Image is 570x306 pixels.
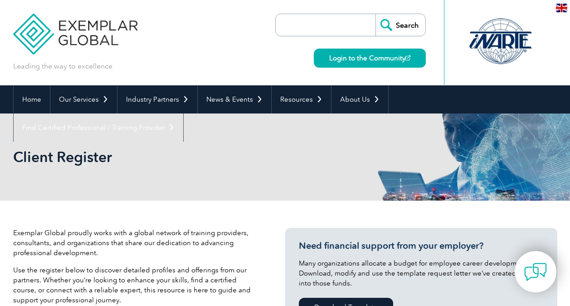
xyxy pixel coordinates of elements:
img: contact-chat.png [524,261,547,283]
a: Resources [272,85,331,114]
a: Home [14,85,50,114]
a: Login to the Community [314,49,426,68]
p: Many organizations allocate a budget for employee career development. Download, modify and use th... [299,258,544,288]
p: Use the register below to discover detailed profiles and offerings from our partners. Whether you... [13,265,258,305]
a: Find Certified Professional / Training Provider [14,114,183,142]
a: News & Events [198,85,271,114]
p: Leading the way to excellence [13,61,112,71]
p: Exemplar Global proudly works with a global network of training providers, consultants, and organ... [13,228,258,258]
a: About Us [331,85,388,114]
img: en [556,4,567,12]
input: Search [375,14,425,36]
a: Our Services [50,85,117,114]
a: Industry Partners [117,85,197,114]
h3: Need financial support from your employer? [299,240,544,252]
img: open_square.png [405,55,410,60]
h2: Client Register [13,150,394,164]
